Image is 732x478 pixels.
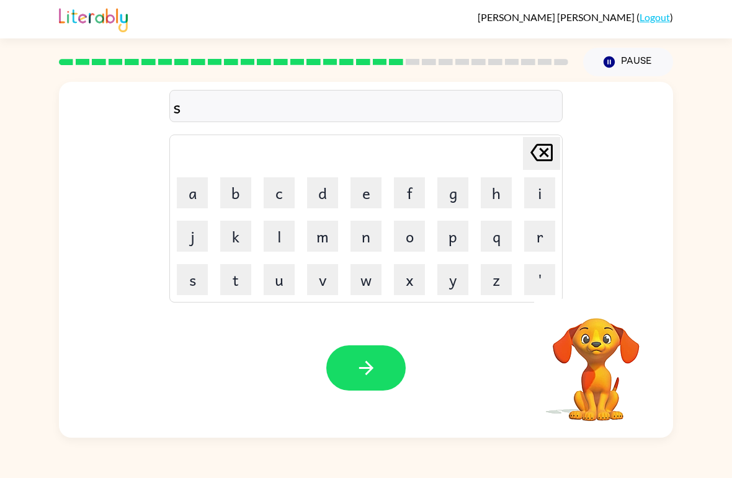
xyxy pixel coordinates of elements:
[524,264,555,295] button: '
[307,221,338,252] button: m
[350,221,382,252] button: n
[481,221,512,252] button: q
[264,221,295,252] button: l
[350,264,382,295] button: w
[437,177,468,208] button: g
[59,5,128,32] img: Literably
[264,177,295,208] button: c
[478,11,673,23] div: ( )
[583,48,673,76] button: Pause
[350,177,382,208] button: e
[394,264,425,295] button: x
[524,221,555,252] button: r
[481,264,512,295] button: z
[177,221,208,252] button: j
[437,264,468,295] button: y
[437,221,468,252] button: p
[307,264,338,295] button: v
[177,264,208,295] button: s
[177,177,208,208] button: a
[307,177,338,208] button: d
[220,177,251,208] button: b
[534,299,658,423] video: Your browser must support playing .mp4 files to use Literably. Please try using another browser.
[173,94,559,120] div: s
[481,177,512,208] button: h
[478,11,636,23] span: [PERSON_NAME] [PERSON_NAME]
[264,264,295,295] button: u
[640,11,670,23] a: Logout
[220,264,251,295] button: t
[220,221,251,252] button: k
[524,177,555,208] button: i
[394,177,425,208] button: f
[394,221,425,252] button: o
